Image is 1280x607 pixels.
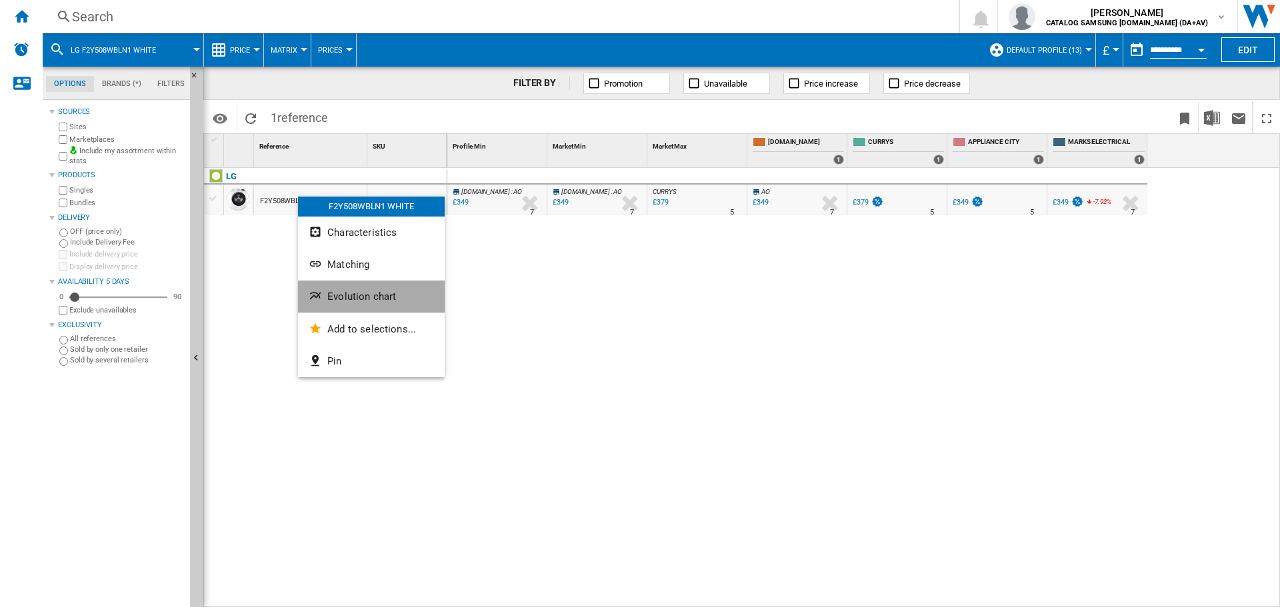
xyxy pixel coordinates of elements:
[298,345,445,377] button: Pin...
[327,355,341,367] span: Pin
[327,227,397,239] span: Characteristics
[298,313,445,345] button: Add to selections...
[298,197,445,217] div: F2Y508WBLN1 WHITE
[327,323,416,335] span: Add to selections...
[327,259,369,271] span: Matching
[298,249,445,281] button: Matching
[298,217,445,249] button: Characteristics
[298,281,445,312] button: Evolution chart
[327,291,396,303] span: Evolution chart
